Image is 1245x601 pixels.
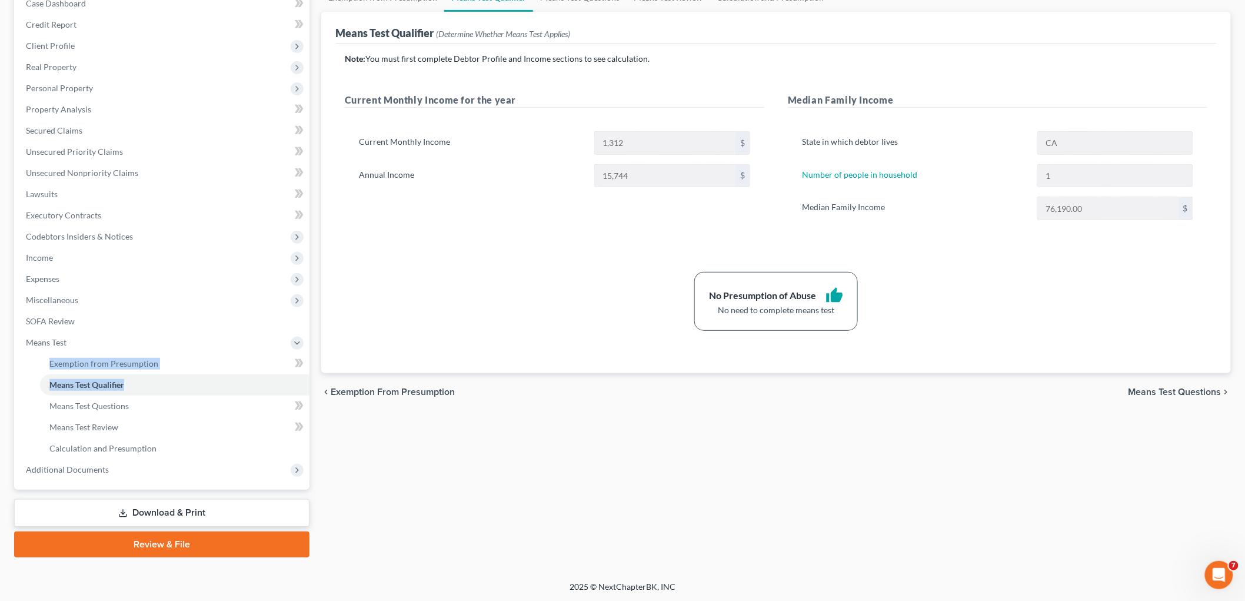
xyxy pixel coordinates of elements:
span: Expenses [26,274,59,284]
a: Lawsuits [16,184,309,205]
span: Exemption from Presumption [331,387,455,397]
div: $ [1179,197,1193,220]
span: SOFA Review [26,316,75,326]
span: Income [26,253,53,263]
span: Exemption from Presumption [49,358,158,368]
label: Median Family Income [796,197,1031,220]
span: (Determine Whether Means Test Applies) [436,29,570,39]
span: Means Test Review [49,422,118,432]
span: Personal Property [26,83,93,93]
span: Means Test [26,337,66,347]
span: Codebtors Insiders & Notices [26,231,133,241]
a: Exemption from Presumption [40,353,309,374]
a: Unsecured Nonpriority Claims [16,162,309,184]
strong: Note: [345,54,365,64]
span: Executory Contracts [26,210,101,220]
label: Current Monthly Income [353,131,588,155]
a: Calculation and Presumption [40,438,309,459]
span: Calculation and Presumption [49,443,157,453]
span: Additional Documents [26,464,109,474]
a: Download & Print [14,499,309,527]
span: Credit Report [26,19,76,29]
a: Means Test Questions [40,396,309,417]
div: No need to complete means test [709,304,843,316]
a: Credit Report [16,14,309,35]
a: Means Test Qualifier [40,374,309,396]
span: Means Test Questions [49,401,129,411]
i: thumb_up [825,287,843,304]
a: Secured Claims [16,120,309,141]
h5: Median Family Income [788,93,1207,108]
span: Lawsuits [26,189,58,199]
span: Client Profile [26,41,75,51]
button: Means Test Questions chevron_right [1129,387,1231,397]
input: 0.00 [1038,197,1179,220]
div: No Presumption of Abuse [709,289,816,303]
input: 0.00 [595,165,735,187]
p: You must first complete Debtor Profile and Income sections to see calculation. [345,53,1207,65]
span: Miscellaneous [26,295,78,305]
input: 0.00 [595,132,735,154]
span: Unsecured Priority Claims [26,147,123,157]
span: Means Test Qualifier [49,380,124,390]
iframe: Intercom live chat [1205,561,1233,589]
span: Real Property [26,62,76,72]
input: State [1038,132,1193,154]
h5: Current Monthly Income for the year [345,93,764,108]
i: chevron_right [1221,387,1231,397]
span: Secured Claims [26,125,82,135]
span: Property Analysis [26,104,91,114]
a: Review & File [14,532,309,557]
div: $ [735,132,750,154]
a: Number of people in household [802,170,917,180]
label: State in which debtor lives [796,131,1031,155]
span: 7 [1229,561,1239,570]
label: Annual Income [353,164,588,188]
a: Property Analysis [16,99,309,120]
i: chevron_left [321,387,331,397]
input: -- [1038,165,1193,187]
a: Means Test Review [40,417,309,438]
span: Means Test Questions [1129,387,1221,397]
div: $ [735,165,750,187]
div: Means Test Qualifier [335,26,570,40]
button: chevron_left Exemption from Presumption [321,387,455,397]
a: SOFA Review [16,311,309,332]
span: Unsecured Nonpriority Claims [26,168,138,178]
a: Unsecured Priority Claims [16,141,309,162]
a: Executory Contracts [16,205,309,226]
